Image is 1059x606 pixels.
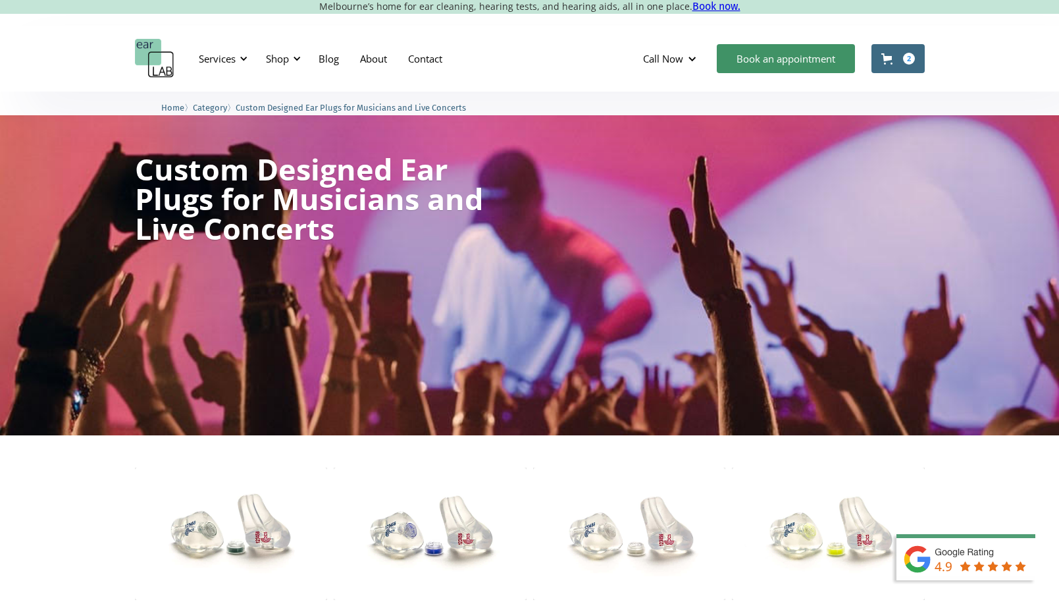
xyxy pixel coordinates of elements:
img: ACS Pro 20 [732,468,925,600]
h1: Custom Designed Ear Plugs for Musicians and Live Concerts [135,154,485,243]
a: Contact [398,40,453,78]
div: Call Now [633,39,710,78]
a: Category [193,101,227,113]
a: Custom Designed Ear Plugs for Musicians and Live Concerts [236,101,466,113]
div: Shop [266,52,289,65]
div: Services [199,52,236,65]
a: home [135,39,174,78]
span: Home [161,103,184,113]
img: ACS Pro 17 [533,468,726,600]
a: About [349,40,398,78]
li: 〉 [161,101,193,115]
span: Custom Designed Ear Plugs for Musicians and Live Concerts [236,103,466,113]
div: Call Now [643,52,683,65]
a: Home [161,101,184,113]
span: Category [193,103,227,113]
div: Services [191,39,251,78]
img: ACS Pro 10 [135,468,328,600]
img: ACS Pro 15 [334,468,527,600]
div: Shop [258,39,305,78]
div: 2 [903,53,915,65]
a: Open cart containing 2 items [871,44,925,73]
a: Blog [308,40,349,78]
a: Book an appointment [717,44,855,73]
li: 〉 [193,101,236,115]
